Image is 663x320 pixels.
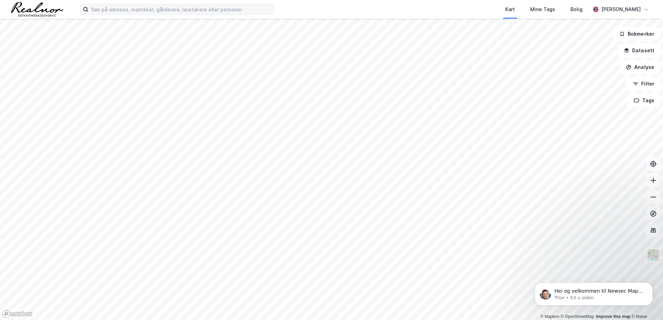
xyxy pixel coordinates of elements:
a: Mapbox [540,314,559,319]
div: Mine Tags [530,5,555,14]
a: OpenStreetMap [561,314,594,319]
iframe: Intercom notifications melding [524,268,663,317]
button: Analyse [620,60,660,74]
button: Datasett [618,44,660,57]
input: Søk på adresse, matrikkel, gårdeiere, leietakere eller personer [88,4,274,15]
div: Kart [505,5,515,14]
a: Mapbox homepage [2,310,33,318]
div: Bolig [570,5,583,14]
button: Filter [627,77,660,91]
img: Z [647,249,660,262]
a: Improve this map [596,314,630,319]
button: Bokmerker [613,27,660,41]
img: realnor-logo.934646d98de889bb5806.png [11,2,63,17]
div: [PERSON_NAME] [601,5,641,14]
button: Tags [628,94,660,107]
